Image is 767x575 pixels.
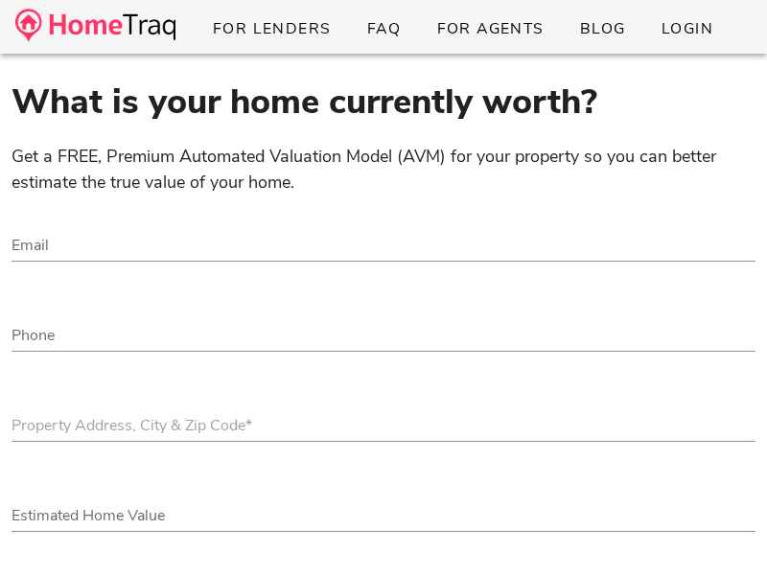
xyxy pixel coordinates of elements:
[15,9,175,42] img: desktop-logo.34a1112.png
[579,18,626,39] span: Blog
[12,128,755,199] p: Get a FREE, Premium Automated Valuation Model (AVM) for your property so you can better estimate ...
[564,11,641,46] a: Blog
[12,410,755,441] input: Property Address, City & Zip Code*
[351,11,417,46] a: FAQ
[366,18,402,39] span: FAQ
[420,11,559,46] a: For Agents
[435,18,544,39] span: For Agents
[671,483,767,575] iframe: Chat Widget
[212,18,332,39] span: For Lenders
[661,18,713,39] span: Login
[645,11,729,46] a: Login
[197,11,347,46] a: For Lenders
[12,77,755,128] h1: What is your home currently worth?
